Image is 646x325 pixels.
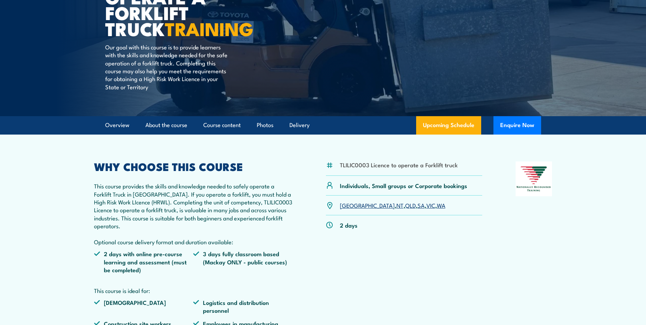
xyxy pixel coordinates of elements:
[289,116,310,134] a: Delivery
[94,298,193,314] li: [DEMOGRAPHIC_DATA]
[340,182,467,189] p: Individuals, Small groups or Corporate bookings
[193,298,293,314] li: Logistics and distribution personnel
[340,161,458,169] li: TLILIC0003 Licence to operate a Forklift truck
[493,116,541,135] button: Enquire Now
[193,250,293,274] li: 3 days fully classroom based (Mackay ONLY - public courses)
[257,116,273,134] a: Photos
[437,201,445,209] a: WA
[145,116,187,134] a: About the course
[426,201,435,209] a: VIC
[340,221,358,229] p: 2 days
[396,201,404,209] a: NT
[340,201,395,209] a: [GEOGRAPHIC_DATA]
[105,116,129,134] a: Overview
[203,116,241,134] a: Course content
[94,182,293,246] p: This course provides the skills and knowledge needed to safely operate a Forklift Truck in [GEOGR...
[417,201,425,209] a: SA
[516,161,552,196] img: Nationally Recognised Training logo.
[94,287,293,294] p: This course is ideal for:
[416,116,481,135] a: Upcoming Schedule
[94,161,293,171] h2: WHY CHOOSE THIS COURSE
[94,250,193,274] li: 2 days with online pre-course learning and assessment (must be completed)
[165,14,253,42] strong: TRAINING
[340,201,445,209] p: , , , , ,
[105,43,230,91] p: Our goal with this course is to provide learners with the skills and knowledge needed for the saf...
[405,201,416,209] a: QLD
